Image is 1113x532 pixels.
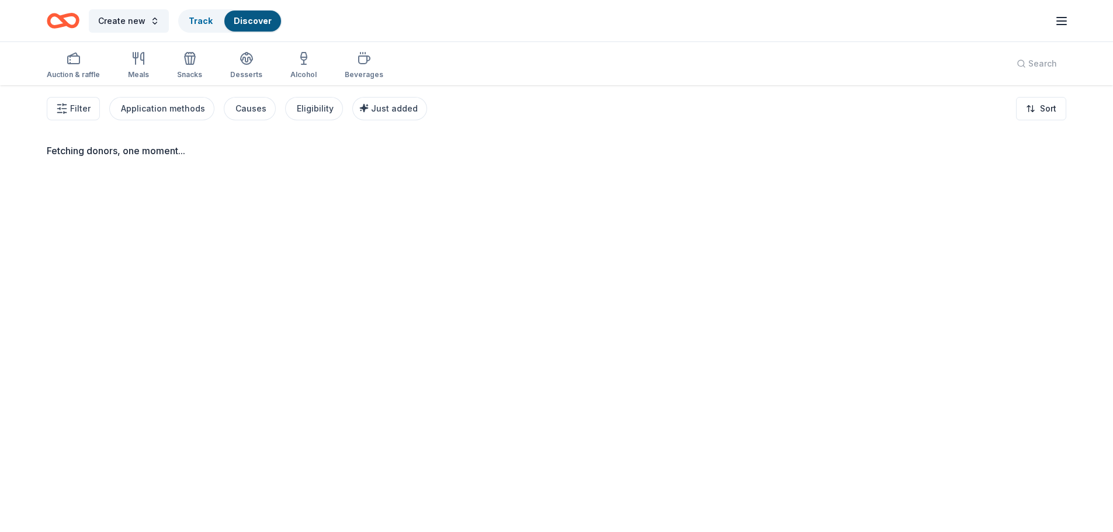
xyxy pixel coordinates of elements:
[47,70,100,79] div: Auction & raffle
[235,102,266,116] div: Causes
[128,70,149,79] div: Meals
[230,70,262,79] div: Desserts
[121,102,205,116] div: Application methods
[290,47,317,85] button: Alcohol
[47,47,100,85] button: Auction & raffle
[352,97,427,120] button: Just added
[70,102,91,116] span: Filter
[234,16,272,26] a: Discover
[230,47,262,85] button: Desserts
[371,103,418,113] span: Just added
[177,70,202,79] div: Snacks
[177,47,202,85] button: Snacks
[189,16,213,26] a: Track
[224,97,276,120] button: Causes
[128,47,149,85] button: Meals
[285,97,343,120] button: Eligibility
[1040,102,1056,116] span: Sort
[290,70,317,79] div: Alcohol
[47,7,79,34] a: Home
[297,102,334,116] div: Eligibility
[89,9,169,33] button: Create new
[345,70,383,79] div: Beverages
[109,97,214,120] button: Application methods
[47,144,1066,158] div: Fetching donors, one moment...
[47,97,100,120] button: Filter
[178,9,282,33] button: TrackDiscover
[345,47,383,85] button: Beverages
[1016,97,1066,120] button: Sort
[98,14,145,28] span: Create new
